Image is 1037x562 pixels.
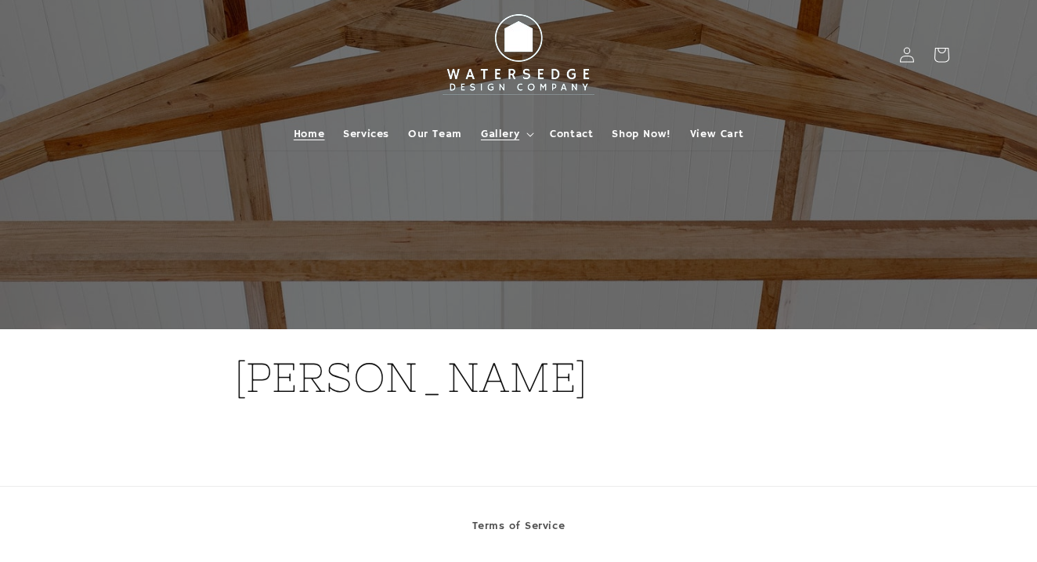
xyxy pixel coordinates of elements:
[408,127,462,141] span: Our Team
[399,118,472,150] a: Our Team
[681,118,753,150] a: View Cart
[472,118,540,150] summary: Gallery
[472,517,565,540] a: Terms of Service
[343,127,389,141] span: Services
[612,127,670,141] span: Shop Now!
[432,6,605,103] img: Watersedge Design Co
[334,118,399,150] a: Services
[550,127,593,141] span: Contact
[284,118,334,150] a: Home
[234,351,803,404] h1: [PERSON_NAME]
[540,118,602,150] a: Contact
[481,127,519,141] span: Gallery
[690,127,743,141] span: View Cart
[602,118,680,150] a: Shop Now!
[294,127,324,141] span: Home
